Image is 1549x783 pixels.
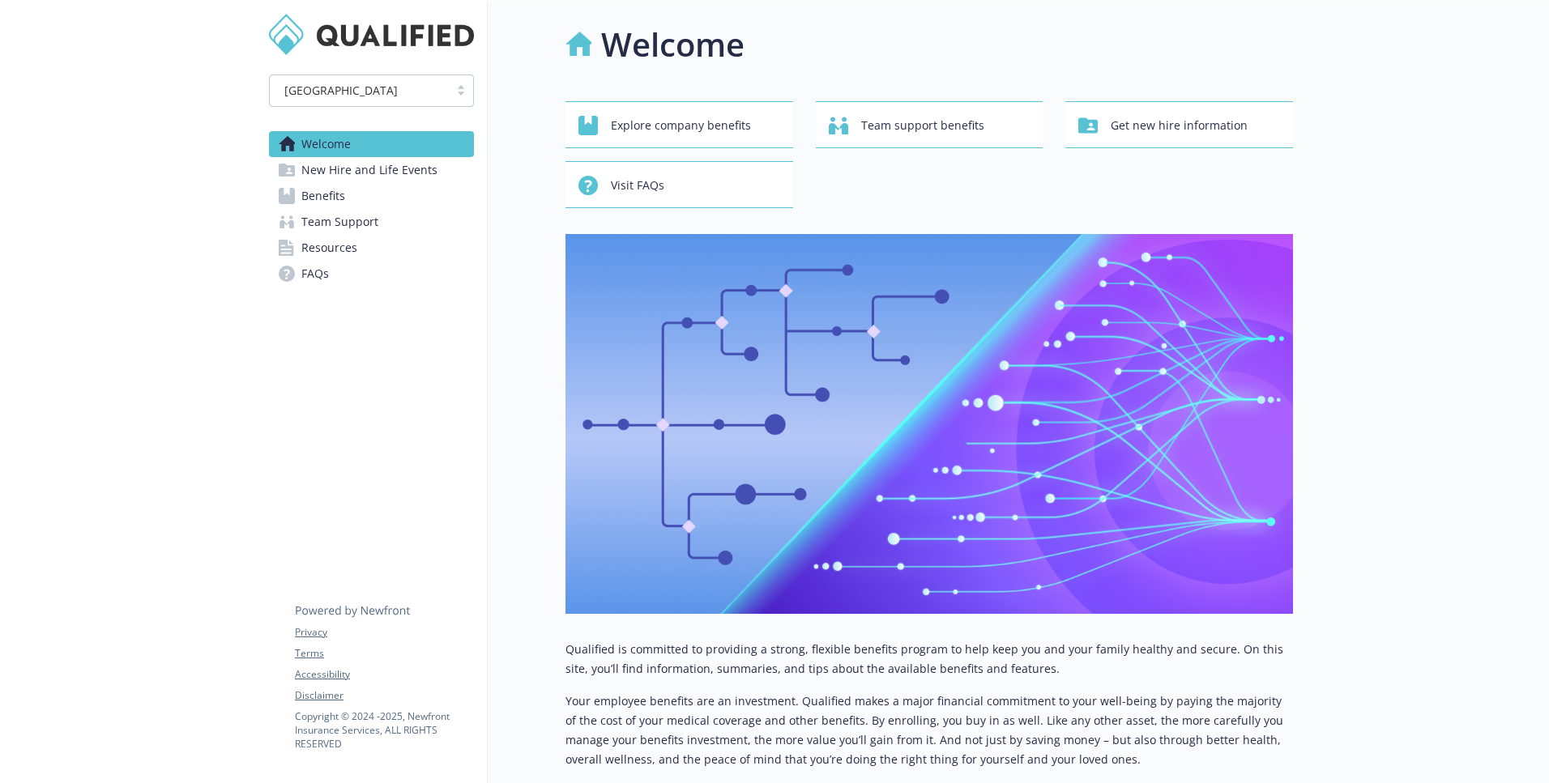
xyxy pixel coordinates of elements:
span: Explore company benefits [611,110,751,141]
h1: Welcome [601,20,745,69]
button: Visit FAQs [565,161,793,208]
span: Team support benefits [861,110,984,141]
a: Disclaimer [295,688,473,703]
span: [GEOGRAPHIC_DATA] [284,82,398,99]
p: Qualified is committed to providing a strong, flexible benefits program to help keep you and your... [565,640,1293,679]
span: Get new hire information [1111,110,1248,141]
img: overview page banner [565,234,1293,614]
button: Team support benefits [816,101,1043,148]
span: Welcome [301,131,351,157]
a: New Hire and Life Events [269,157,474,183]
span: Team Support [301,209,378,235]
button: Get new hire information [1065,101,1293,148]
a: Team Support [269,209,474,235]
span: Benefits [301,183,345,209]
p: Your employee benefits are an investment. Qualified makes a major financial commitment to your we... [565,692,1293,769]
a: Benefits [269,183,474,209]
a: Resources [269,235,474,261]
a: Terms [295,646,473,661]
button: Explore company benefits [565,101,793,148]
span: New Hire and Life Events [301,157,437,183]
a: Accessibility [295,667,473,682]
a: Privacy [295,625,473,640]
p: Copyright © 2024 - 2025 , Newfront Insurance Services, ALL RIGHTS RESERVED [295,709,473,751]
span: [GEOGRAPHIC_DATA] [278,82,441,99]
span: FAQs [301,261,329,287]
a: Welcome [269,131,474,157]
span: Resources [301,235,357,261]
span: Visit FAQs [611,170,664,201]
a: FAQs [269,261,474,287]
